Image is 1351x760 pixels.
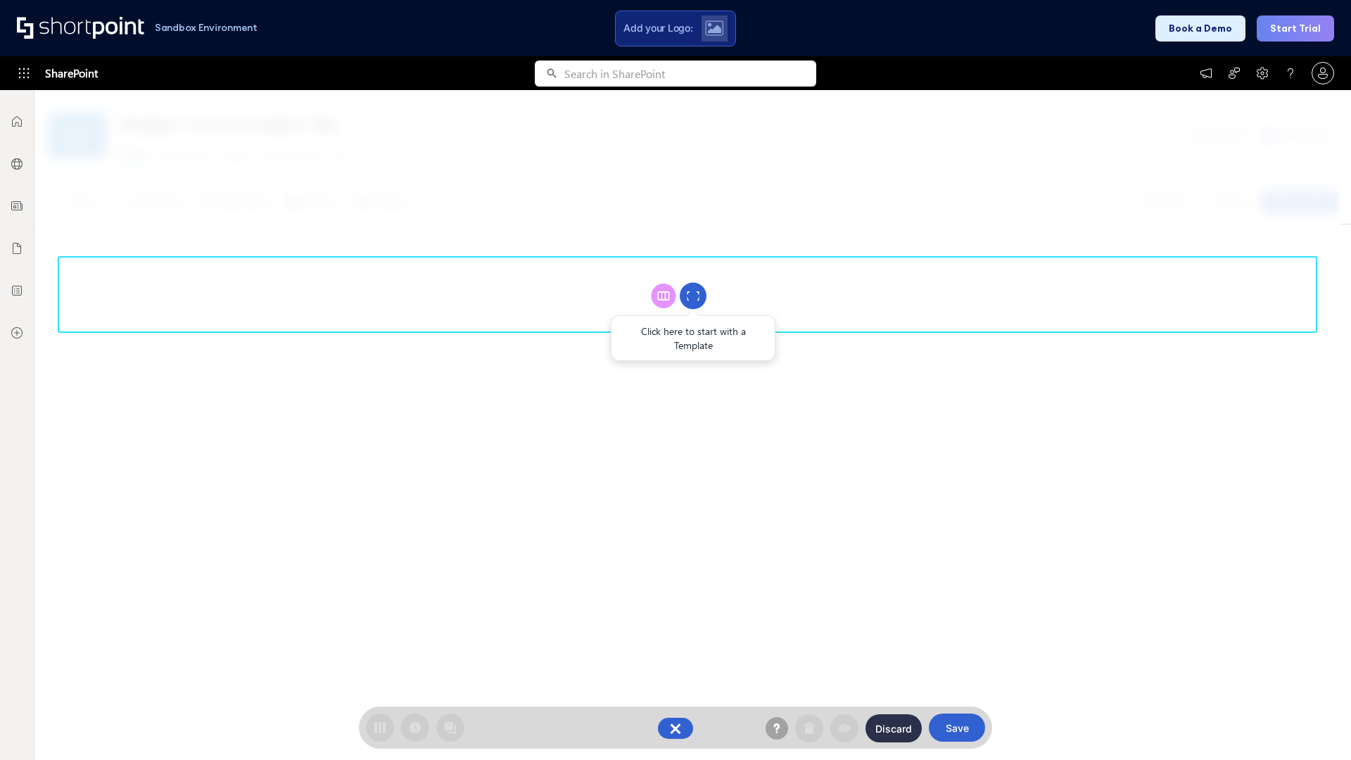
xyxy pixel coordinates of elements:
[929,714,985,742] button: Save
[623,22,692,34] span: Add your Logo:
[45,56,98,90] span: SharePoint
[1281,692,1351,760] iframe: Chat Widget
[705,20,723,36] img: Upload logo
[564,61,816,87] input: Search in SharePoint
[865,714,922,742] button: Discard
[1257,15,1334,42] button: Start Trial
[1155,15,1245,42] button: Book a Demo
[155,24,258,32] h1: Sandbox Environment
